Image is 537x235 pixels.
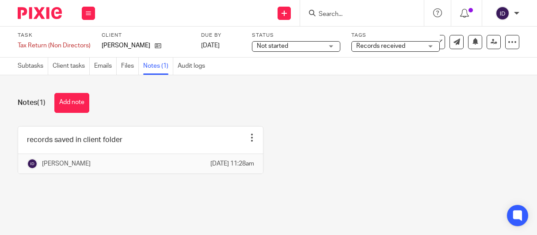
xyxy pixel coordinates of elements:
label: Client [102,32,190,39]
label: Tags [351,32,440,39]
a: Subtasks [18,58,48,75]
input: Search [318,11,397,19]
img: svg%3E [27,158,38,169]
h1: Notes [18,98,46,108]
img: svg%3E [495,6,510,20]
p: [DATE] 11:28am [210,159,254,168]
span: Not started [257,43,288,49]
span: [DATE] [201,42,220,49]
img: Pixie [18,7,62,19]
div: Tax Return (Non Directors) [18,41,91,50]
label: Due by [201,32,241,39]
span: Records received [356,43,405,49]
a: Notes (1) [143,58,173,75]
label: Task [18,32,91,39]
p: [PERSON_NAME] [42,159,91,168]
p: [PERSON_NAME] [102,41,150,50]
a: Audit logs [178,58,209,75]
label: Status [252,32,340,39]
a: Files [121,58,139,75]
button: Add note [54,93,89,113]
a: Client tasks [53,58,90,75]
span: (1) [37,99,46,106]
a: Emails [94,58,117,75]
